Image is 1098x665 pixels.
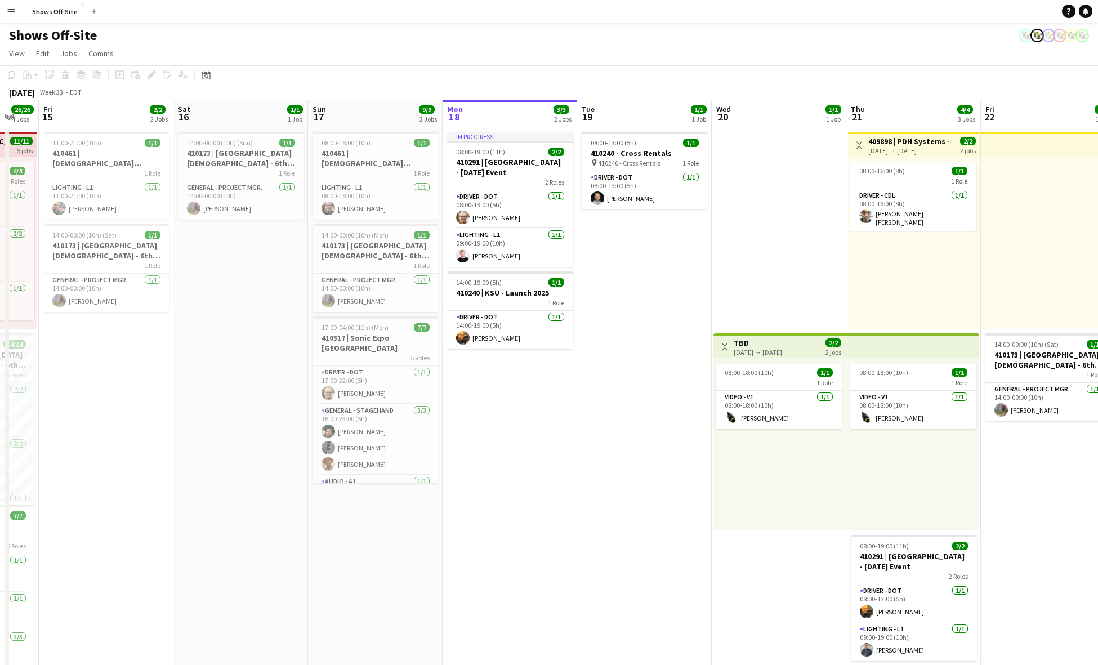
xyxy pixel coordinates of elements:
[447,157,573,177] h3: 410291 | [GEOGRAPHIC_DATA] - [DATE] Event
[43,104,52,114] span: Fri
[178,104,190,114] span: Sat
[88,48,114,59] span: Comms
[850,162,976,231] app-job-card: 08:00-16:00 (8h)1/11 RoleDriver - CDL1/108:00-16:00 (8h)[PERSON_NAME] [PERSON_NAME]
[554,105,569,114] span: 3/3
[851,535,977,661] div: 08:00-19:00 (11h)2/2410291 | [GEOGRAPHIC_DATA] - [DATE] Event2 RolesDriver - DOT1/108:00-13:00 (5...
[825,105,841,114] span: 1/1
[456,278,502,287] span: 14:00-19:00 (5h)
[287,105,303,114] span: 1/1
[994,340,1059,349] span: 14:00-00:00 (10h) (Sat)
[313,333,439,353] h3: 410317 | Sonic Expo [GEOGRAPHIC_DATA]
[445,110,463,123] span: 18
[716,391,842,429] app-card-role: Video - V11/108:00-18:00 (10h)[PERSON_NAME]
[322,323,389,332] span: 17:00-04:00 (11h) (Mon)
[447,229,573,267] app-card-role: Lighting - L11/109:00-19:00 (10h)[PERSON_NAME]
[1053,29,1066,42] app-user-avatar: Labor Coordinator
[860,542,909,550] span: 08:00-19:00 (11h)
[43,132,169,220] div: 11:00-21:00 (10h)1/1410461 | [DEMOGRAPHIC_DATA][GEOGRAPHIC_DATA]1 RoleLighting - L11/111:00-21:00...
[447,271,573,349] app-job-card: 14:00-19:00 (5h)1/1410240 | KSU - Launch 20251 RoleDriver - DOT1/114:00-19:00 (5h)[PERSON_NAME]
[850,391,976,429] app-card-role: Video - V11/108:00-18:00 (10h)[PERSON_NAME]
[734,338,782,348] h3: TBD
[952,542,968,550] span: 2/2
[419,115,437,123] div: 3 Jobs
[859,167,905,175] span: 08:00-16:00 (8h)
[178,132,304,220] app-job-card: 14:00-00:00 (10h) (Sun)1/1410173 | [GEOGRAPHIC_DATA][DEMOGRAPHIC_DATA] - 6th Grade Fall Camp FFA ...
[582,132,708,209] app-job-card: 08:00-13:00 (5h)1/1410240 - Cross Rentals 410240 - Cross Rentals1 RoleDriver - DOT1/108:00-13:00 ...
[10,137,33,145] span: 11/11
[288,115,302,123] div: 1 Job
[825,338,841,347] span: 2/2
[1075,29,1089,42] app-user-avatar: Labor Coordinator
[7,371,26,379] span: 6 Roles
[691,115,706,123] div: 1 Job
[56,46,82,61] a: Jobs
[691,105,707,114] span: 1/1
[985,104,994,114] span: Fri
[582,171,708,209] app-card-role: Driver - DOT1/108:00-13:00 (5h)[PERSON_NAME]
[413,261,430,270] span: 1 Role
[825,347,841,356] div: 2 jobs
[313,316,439,483] div: 17:00-04:00 (11h) (Mon)7/7410317 | Sonic Expo [GEOGRAPHIC_DATA]5 RolesDriver - DOT1/117:00-22:00 ...
[70,88,82,96] div: EDT
[313,475,439,514] app-card-role: Audio - A11/1
[9,48,25,59] span: View
[410,354,430,362] span: 5 Roles
[554,115,572,123] div: 2 Jobs
[9,87,35,98] div: [DATE]
[313,104,326,114] span: Sun
[60,48,77,59] span: Jobs
[43,148,169,168] h3: 410461 | [DEMOGRAPHIC_DATA][GEOGRAPHIC_DATA]
[279,169,295,177] span: 1 Role
[580,110,595,123] span: 19
[960,137,976,145] span: 2/2
[43,181,169,220] app-card-role: Lighting - L11/111:00-21:00 (10h)[PERSON_NAME]
[816,378,833,387] span: 1 Role
[17,145,33,155] div: 5 jobs
[850,364,976,429] app-job-card: 08:00-18:00 (10h)1/11 RoleVideo - V11/108:00-18:00 (10h)[PERSON_NAME]
[447,132,573,141] div: In progress
[9,27,97,44] h1: Shows Off-Site
[826,115,841,123] div: 1 Job
[12,115,33,123] div: 4 Jobs
[187,139,253,147] span: 14:00-00:00 (10h) (Sun)
[716,104,731,114] span: Wed
[313,148,439,168] h3: 410461 | [DEMOGRAPHIC_DATA][GEOGRAPHIC_DATA]
[851,623,977,661] app-card-role: Lighting - L11/109:00-19:00 (10h)[PERSON_NAME]
[447,190,573,229] app-card-role: Driver - DOT1/108:00-13:00 (5h)[PERSON_NAME]
[951,177,967,185] span: 1 Role
[414,231,430,239] span: 1/1
[598,159,660,167] span: 410240 - Cross Rentals
[850,189,976,231] app-card-role: Driver - CDL1/108:00-16:00 (8h)[PERSON_NAME] [PERSON_NAME]
[176,110,190,123] span: 16
[10,511,26,520] span: 7/7
[313,132,439,220] app-job-card: 08:00-18:00 (10h)1/1410461 | [DEMOGRAPHIC_DATA][GEOGRAPHIC_DATA]1 RoleLighting - L11/108:00-18:00...
[414,139,430,147] span: 1/1
[6,177,25,185] span: 3 Roles
[313,240,439,261] h3: 410173 | [GEOGRAPHIC_DATA][DEMOGRAPHIC_DATA] - 6th Grade Fall Camp FFA 2025
[817,368,833,377] span: 1/1
[43,224,169,312] div: 14:00-00:00 (10h) (Sat)1/1410173 | [GEOGRAPHIC_DATA][DEMOGRAPHIC_DATA] - 6th Grade Fall Camp FFA ...
[150,105,166,114] span: 2/2
[313,181,439,220] app-card-role: Lighting - L11/108:00-18:00 (10h)[PERSON_NAME]
[43,274,169,312] app-card-role: General - Project Mgr.1/114:00-00:00 (10h)[PERSON_NAME]
[313,404,439,475] app-card-role: General - Stagehand3/318:00-23:00 (5h)[PERSON_NAME][PERSON_NAME][PERSON_NAME]
[42,110,52,123] span: 15
[178,181,304,220] app-card-role: General - Project Mgr.1/114:00-00:00 (10h)[PERSON_NAME]
[313,274,439,312] app-card-role: General - Project Mgr.1/114:00-00:00 (10h)[PERSON_NAME]
[447,132,573,267] app-job-card: In progress08:00-19:00 (11h)2/2410291 | [GEOGRAPHIC_DATA] - [DATE] Event2 RolesDriver - DOT1/108:...
[313,224,439,312] app-job-card: 14:00-00:00 (10h) (Mon)1/1410173 | [GEOGRAPHIC_DATA][DEMOGRAPHIC_DATA] - 6th Grade Fall Camp FFA ...
[11,105,34,114] span: 26/26
[447,104,463,114] span: Mon
[591,139,636,147] span: 08:00-13:00 (5h)
[32,46,53,61] a: Edit
[1064,29,1078,42] app-user-avatar: Labor Coordinator
[414,323,430,332] span: 7/7
[582,148,708,158] h3: 410240 - Cross Rentals
[144,261,160,270] span: 1 Role
[548,148,564,156] span: 2/2
[868,146,952,155] div: [DATE] → [DATE]
[144,169,160,177] span: 1 Role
